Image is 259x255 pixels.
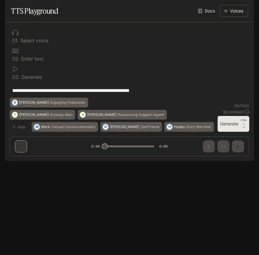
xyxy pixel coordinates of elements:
[118,113,164,117] p: Reassuring Support Agent
[12,38,19,43] p: 0 1 .
[11,5,58,17] h1: TTS Playground
[110,125,139,129] p: [PERSON_NAME]
[19,101,49,104] p: [PERSON_NAME]
[32,122,98,132] button: MMarkCasual Conversationalist
[10,122,29,132] button: Hide
[87,113,117,117] p: [PERSON_NAME]
[20,56,43,61] p: Enter text
[78,110,167,120] button: A[PERSON_NAME]Reassuring Support Agent
[50,113,72,117] p: Grumpy Man
[100,122,162,132] button: O[PERSON_NAME]Sad Friend
[164,122,214,132] button: HHadesStory Narrator
[220,5,248,17] button: Voices
[186,125,211,129] p: Story Narrator
[12,56,20,61] p: 0 2 .
[174,125,185,129] p: Hades
[167,122,172,132] div: H
[41,125,50,129] p: Mark
[10,98,88,107] button: D[PERSON_NAME]Engaging Podcaster
[19,113,49,117] p: [PERSON_NAME]
[103,122,108,132] div: O
[50,101,86,104] p: Engaging Podcaster
[12,75,20,79] p: 0 3 .
[241,118,247,126] p: CTRL +
[241,118,247,129] p: ⏎
[34,122,40,132] div: M
[80,110,86,120] div: A
[197,5,217,17] a: Docs
[12,110,18,120] div: T
[218,116,249,132] button: GenerateCTRL +⏎
[19,38,48,43] p: Select voice
[12,98,18,107] div: D
[141,125,159,129] p: Sad Friend
[20,75,42,79] p: Generate
[51,125,95,129] p: Casual Conversationalist
[10,110,75,120] button: T[PERSON_NAME]Grumpy Man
